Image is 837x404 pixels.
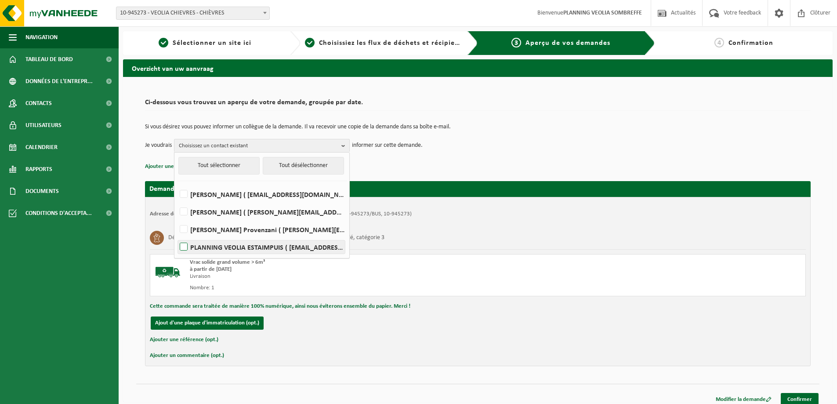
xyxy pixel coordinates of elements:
span: Vrac solide grand volume > 6m³ [190,259,265,265]
span: Sélectionner un site ici [173,40,251,47]
span: 10-945273 - VEOLIA CHIEVRES - CHIÈVRES [116,7,269,19]
span: Confirmation [728,40,773,47]
strong: Demande pour [DATE] [149,186,216,193]
a: 1Sélectionner un site ici [127,38,283,48]
h2: Ci-dessous vous trouvez un aperçu de votre demande, groupée par date. [145,99,811,111]
strong: à partir de [DATE] [190,266,232,272]
button: Ajouter une référence (opt.) [150,334,218,346]
h2: Overzicht van uw aanvraag [123,59,833,76]
button: Tout désélectionner [263,157,344,175]
button: Ajout d'une plaque d'immatriculation (opt.) [151,317,264,330]
span: Conditions d'accepta... [25,202,92,224]
button: Tout sélectionner [178,157,260,175]
span: Calendrier [25,136,58,158]
label: [PERSON_NAME] ( [EMAIL_ADDRESS][DOMAIN_NAME] ) [178,188,345,201]
p: Je voudrais [145,139,172,152]
span: 4 [714,38,724,47]
span: Contacts [25,92,52,114]
h3: Déchet alimentaire, contenant des produits d'origine animale, non emballé, catégorie 3 [168,231,384,245]
button: Choisissez un contact existant [174,139,350,152]
span: Navigation [25,26,58,48]
span: 3 [511,38,521,47]
span: Documents [25,180,59,202]
label: [PERSON_NAME] ( [PERSON_NAME][EMAIL_ADDRESS][DOMAIN_NAME] ) [178,205,345,218]
p: Si vous désirez vous pouvez informer un collègue de la demande. Il va recevoir une copie de la de... [145,124,811,130]
label: [PERSON_NAME] Provenzani ( [PERSON_NAME][EMAIL_ADDRESS][DOMAIN_NAME] ) [178,223,345,236]
span: Rapports [25,158,52,180]
span: Aperçu de vos demandes [525,40,610,47]
img: BL-SO-LV.png [155,259,181,285]
span: Données de l'entrepr... [25,70,93,92]
span: 2 [305,38,315,47]
span: Choisissiez les flux de déchets et récipients [319,40,465,47]
label: PLANNING VEOLIA ESTAIMPUIS ( [EMAIL_ADDRESS][DOMAIN_NAME] ) [178,240,345,254]
a: 2Choisissiez les flux de déchets et récipients [305,38,460,48]
div: Nombre: 1 [190,284,513,291]
span: Utilisateurs [25,114,62,136]
div: Livraison [190,273,513,280]
span: Tableau de bord [25,48,73,70]
span: 1 [159,38,168,47]
button: Ajouter un commentaire (opt.) [150,350,224,361]
p: informer sur cette demande. [352,139,423,152]
strong: Adresse de placement: [150,211,205,217]
span: Choisissez un contact existant [179,139,338,153]
strong: PLANNING VEOLIA SOMBREFFE [563,10,642,16]
span: 10-945273 - VEOLIA CHIEVRES - CHIÈVRES [116,7,270,20]
button: Ajouter une référence (opt.) [145,161,214,172]
button: Cette commande sera traitée de manière 100% numérique, ainsi nous éviterons ensemble du papier. M... [150,301,410,312]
